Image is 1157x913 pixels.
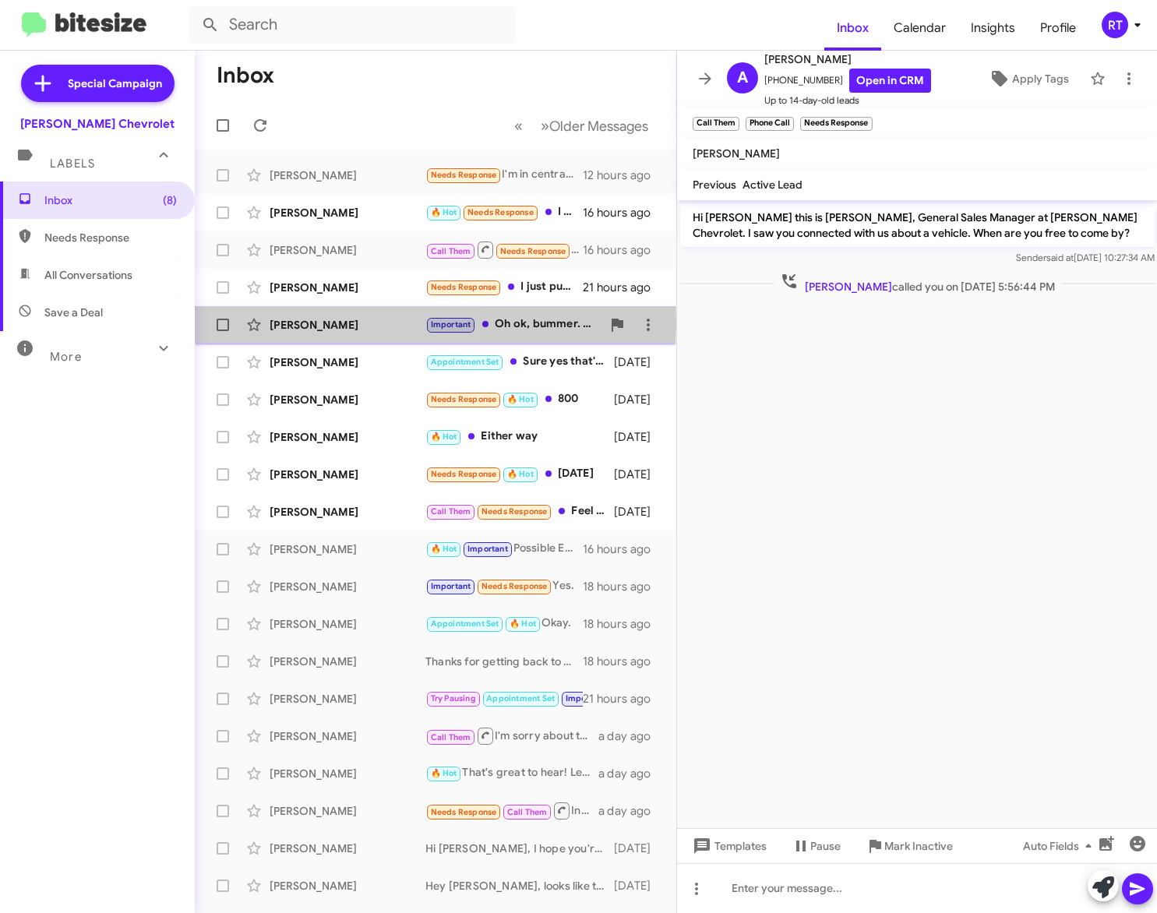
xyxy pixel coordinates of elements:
span: Needs Response [481,506,548,516]
div: [DATE] [614,504,664,520]
div: [DATE] [614,841,664,856]
button: Templates [677,832,779,860]
span: 🔥 Hot [510,619,536,629]
div: [PERSON_NAME] [270,541,425,557]
div: Okay. [425,615,583,633]
a: Profile [1028,5,1088,51]
div: Yes-- [DATE]-lol-- Thank you!! [425,689,583,707]
div: [PERSON_NAME] [270,766,425,781]
div: [PERSON_NAME] [270,504,425,520]
span: Up to 14-day-old leads [764,93,931,108]
span: Inbox [44,192,177,208]
div: [PERSON_NAME] [270,616,425,632]
span: Mark Inactive [884,832,953,860]
span: Needs Response [431,170,497,180]
div: [PERSON_NAME] [270,205,425,220]
div: [PERSON_NAME] [270,354,425,370]
div: [PERSON_NAME] [270,317,425,333]
button: Previous [505,110,532,142]
span: Call Them [431,506,471,516]
span: Call Them [431,246,471,256]
div: Yes. [425,577,583,595]
div: Inbound Call [425,240,583,259]
span: Appointment Set [431,357,499,367]
span: Needs Response [467,207,534,217]
div: [PERSON_NAME] [270,654,425,669]
div: 16 hours ago [583,541,664,557]
a: Insights [958,5,1028,51]
nav: Page navigation example [506,110,658,142]
div: Thanks for getting back to me. I will certainly keep an eye out as our inventory changes daily. W... [425,654,583,669]
button: Mark Inactive [853,832,965,860]
span: Appointment Set [431,619,499,629]
div: [PERSON_NAME] [270,429,425,445]
div: [PERSON_NAME] Chevrolet [20,116,175,132]
div: Either way [425,428,614,446]
span: Needs Response [431,807,497,817]
small: Needs Response [800,117,872,131]
div: [DATE] [614,467,664,482]
span: Templates [690,832,767,860]
span: Auto Fields [1023,832,1098,860]
span: 🔥 Hot [431,544,457,554]
div: [PERSON_NAME] [270,392,425,407]
span: Important [566,693,606,703]
span: 🔥 Hot [431,207,457,217]
span: Sender [DATE] 10:27:34 AM [1015,252,1154,263]
span: 🔥 Hot [431,432,457,442]
div: I'm sorry about that, I've been on and off the phone all morning. I'm around if you need me. [425,726,598,746]
span: 🔥 Hot [507,469,534,479]
span: [PERSON_NAME] [764,50,931,69]
div: Hi [PERSON_NAME], I hope you're having a great day! I wanted to see if the truck or vette was bet... [425,841,614,856]
span: More [50,350,82,364]
div: 18 hours ago [583,579,664,594]
div: Feel free to call me if you'd like I don't have time to come into the dealership [425,502,614,520]
span: Active Lead [743,178,802,192]
span: Needs Response [431,469,497,479]
a: Inbox [824,5,881,51]
span: (8) [163,192,177,208]
div: 16 hours ago [583,205,664,220]
div: [DATE] [614,354,664,370]
div: [PERSON_NAME] [270,878,425,894]
div: a day ago [598,728,664,744]
div: [PERSON_NAME] [270,467,425,482]
div: [DATE] [614,429,664,445]
button: Apply Tags [974,65,1082,93]
div: 12 hours ago [583,167,664,183]
div: Hey [PERSON_NAME], looks like the market is around 5-6k without seeing it. [425,878,614,894]
a: Calendar [881,5,958,51]
span: 🔥 Hot [431,768,457,778]
span: Special Campaign [68,76,162,91]
div: 18 hours ago [583,616,664,632]
div: 21 hours ago [583,280,664,295]
span: Important [431,581,471,591]
span: [PERSON_NAME] [804,280,891,294]
div: 800 [425,390,614,408]
div: [PERSON_NAME] [270,167,425,183]
span: All Conversations [44,267,132,283]
div: [PERSON_NAME] [270,242,425,258]
span: Needs Response [431,282,497,292]
p: Hi [PERSON_NAME] this is [PERSON_NAME], General Sales Manager at [PERSON_NAME] Chevrolet. I saw y... [680,203,1155,247]
button: Auto Fields [1011,832,1110,860]
div: 16 hours ago [583,242,664,258]
span: « [514,116,523,136]
div: Sure yes that's what we were trying to do. I don't think a 2026 would be in our budget maybe a 20... [425,353,614,371]
span: Older Messages [549,118,648,135]
div: Inbound Call [425,801,598,820]
small: Call Them [693,117,739,131]
span: 🔥 Hot [507,394,534,404]
div: 18 hours ago [583,654,664,669]
div: Oh ok, bummer. Yes it is, thank you. We're here to assist in any way we can, good luck with every... [425,315,601,333]
span: called you on [DATE] 5:56:44 PM [773,272,1060,294]
div: [PERSON_NAME] [270,579,425,594]
div: I'm in central fla.....sorry [425,166,583,184]
span: Try Pausing [431,693,476,703]
span: Save a Deal [44,305,103,320]
span: Call Them [431,732,471,742]
h1: Inbox [217,63,274,88]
